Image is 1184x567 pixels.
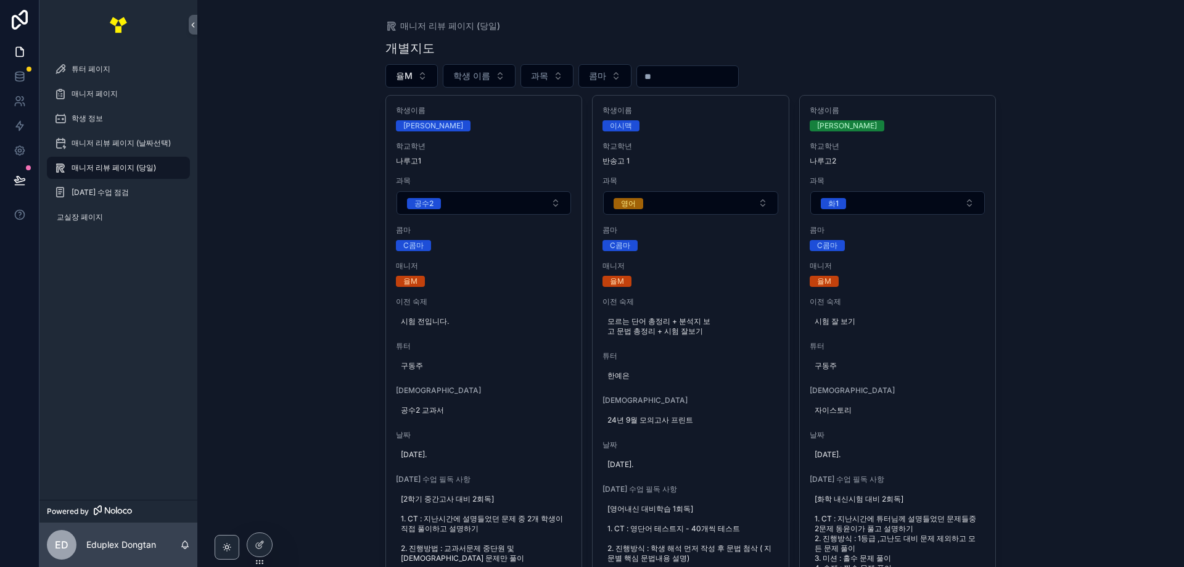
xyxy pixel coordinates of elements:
[602,156,779,166] span: 반송고 1
[57,212,103,222] span: 교실장 페이지
[396,156,572,166] span: 나루고1
[610,276,624,287] div: 율M
[55,537,68,552] span: ED
[385,64,438,88] button: Select Button
[396,225,572,235] span: 콤마
[396,430,572,440] span: 날짜
[602,106,779,115] span: 학생이름
[607,415,774,425] span: 24년 9월 모의고사 프린트
[810,430,986,440] span: 날짜
[602,225,779,235] span: 콤마
[810,297,986,307] span: 이전 숙제
[396,386,572,395] span: [DEMOGRAPHIC_DATA]
[47,58,190,80] a: 튜터 페이지
[817,240,837,251] div: C콤마
[47,507,89,516] span: Powered by
[72,114,103,123] span: 학생 정보
[47,206,190,228] a: 교실장 페이지
[397,191,572,215] button: Select Button
[603,191,778,215] button: Select Button
[815,450,981,460] span: [DATE].
[47,107,190,130] a: 학생 정보
[602,297,779,307] span: 이전 숙제
[396,297,572,307] span: 이전 숙제
[817,276,831,287] div: 율M
[815,361,981,371] span: 구동주
[401,405,567,415] span: 공수2 교과서
[414,198,434,209] div: 공수2
[607,460,774,470] span: [DATE].
[396,70,413,82] span: 율M
[810,176,986,186] span: 과목
[602,484,779,494] span: [DATE] 수업 필독 사항
[72,138,171,148] span: 매니저 리뷰 페이지 (날짜선택)
[443,64,516,88] button: Select Button
[607,317,774,336] span: 모르는 단어 총정리 + 분석지 보고 문법 총정리 + 시험 잘보기
[578,64,631,88] button: Select Button
[72,188,129,197] span: [DATE] 수업 점검
[396,176,572,186] span: 과목
[810,261,986,271] span: 매니저
[817,120,877,131] div: [PERSON_NAME]
[401,361,567,371] span: 구동주
[610,240,630,251] div: C콤마
[385,39,435,57] h1: 개별지도
[810,474,986,484] span: [DATE] 수업 필독 사항
[385,20,500,32] a: 매니저 리뷰 페이지 (당일)
[520,64,573,88] button: Select Button
[47,157,190,179] a: 매니저 리뷰 페이지 (당일)
[610,120,632,131] div: 이시맥
[589,70,606,82] span: 콤마
[810,141,986,151] span: 학교학년
[602,141,779,151] span: 학교학년
[396,106,572,115] span: 학생이름
[72,89,118,99] span: 매니저 페이지
[602,440,779,450] span: 날짜
[810,386,986,395] span: [DEMOGRAPHIC_DATA]
[607,371,774,381] span: 한예은
[815,405,981,415] span: 자이스토리
[396,341,572,351] span: 튜터
[531,70,548,82] span: 과목
[72,64,110,74] span: 튜터 페이지
[403,120,463,131] div: [PERSON_NAME]
[403,240,424,251] div: C콤마
[86,539,156,551] p: Eduplex Dongtan
[39,49,197,244] div: scrollable content
[396,261,572,271] span: 매니저
[810,156,986,166] span: 나루고2
[396,474,572,484] span: [DATE] 수업 필독 사항
[39,500,197,523] a: Powered by
[453,70,490,82] span: 학생 이름
[47,83,190,105] a: 매니저 페이지
[47,181,190,204] a: [DATE] 수업 점검
[400,20,500,32] span: 매니저 리뷰 페이지 (당일)
[810,106,986,115] span: 학생이름
[403,276,417,287] div: 율M
[47,132,190,154] a: 매니저 리뷰 페이지 (날짜선택)
[401,317,567,326] span: 시험 전입니다.
[828,198,839,209] div: 화1
[810,341,986,351] span: 튜터
[602,261,779,271] span: 매니저
[621,198,636,209] div: 영어
[810,191,985,215] button: Select Button
[815,317,981,326] span: 시험 잘 보기
[602,176,779,186] span: 과목
[72,163,156,173] span: 매니저 리뷰 페이지 (당일)
[109,15,128,35] img: App logo
[810,225,986,235] span: 콤마
[396,141,572,151] span: 학교학년
[602,351,779,361] span: 튜터
[401,450,567,460] span: [DATE].
[602,395,779,405] span: [DEMOGRAPHIC_DATA]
